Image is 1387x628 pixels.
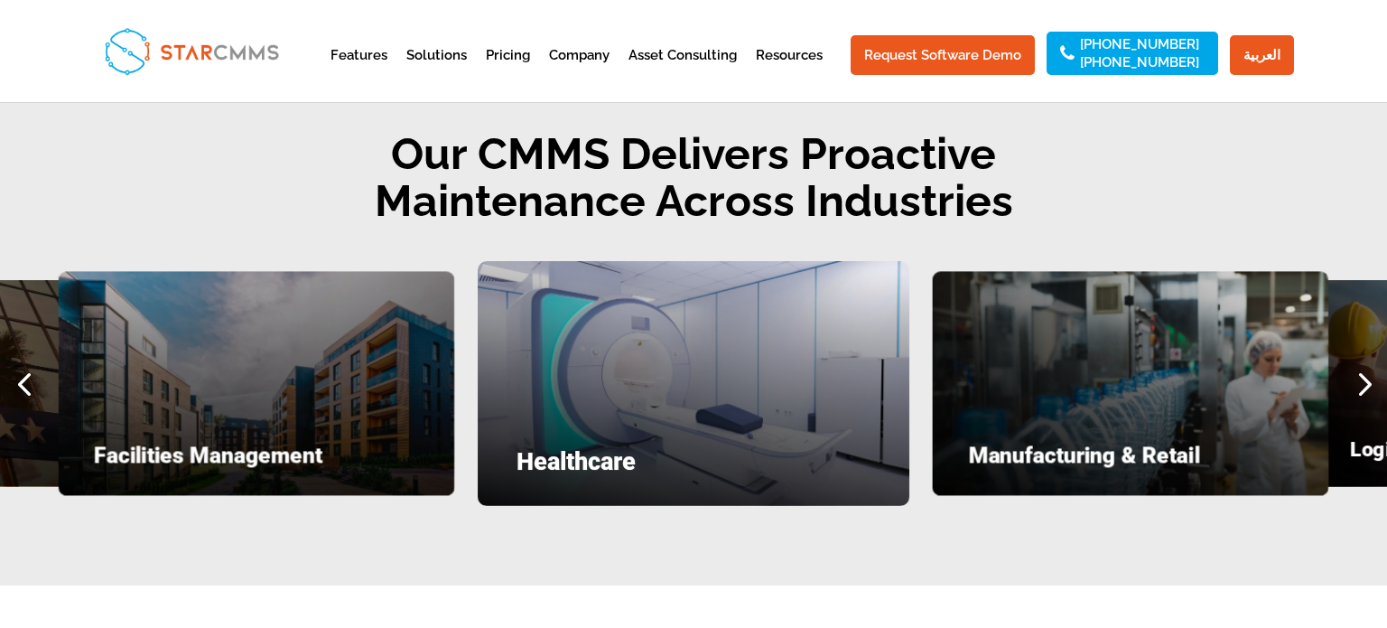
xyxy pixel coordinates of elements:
a: Company [549,49,610,93]
div: 1 / 7 [478,261,910,505]
h4: Healthcare [517,450,871,483]
a: Resources [756,49,823,93]
a: Request Software Demo [851,35,1035,75]
a: Solutions [406,49,467,93]
a: [PHONE_NUMBER] [1080,56,1199,69]
h4: Manufacturing & Retail [968,444,1293,474]
a: Asset Consulting [628,49,737,93]
div: 2 / 7 [933,272,1328,496]
a: Pricing [486,49,530,93]
img: StarCMMS [97,20,286,82]
iframe: Chat Widget [1089,433,1387,628]
div: 7 / 7 [59,272,454,496]
a: [PHONE_NUMBER] [1080,38,1199,51]
div: Next slide [1339,360,1387,408]
h4: Facilities Management [94,444,419,474]
a: Features [330,49,387,93]
a: العربية [1230,35,1294,75]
